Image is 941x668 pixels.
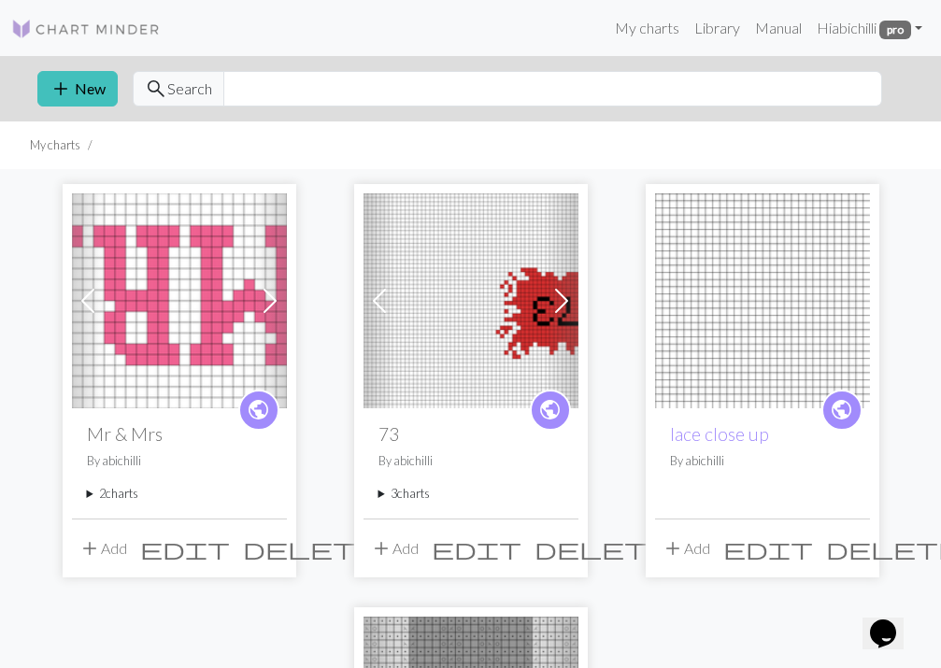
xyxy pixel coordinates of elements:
a: Library [687,9,748,47]
button: New [37,71,118,107]
span: add [662,535,684,561]
img: Mr [72,193,287,408]
span: public [830,395,853,424]
i: Edit [432,537,521,560]
button: Delete [528,531,676,566]
span: delete [535,535,669,561]
a: My charts [607,9,687,47]
span: search [145,76,167,102]
a: lace close up [670,423,769,445]
button: Add [72,531,134,566]
span: add [50,76,72,102]
i: public [247,391,270,429]
li: My charts [30,136,80,154]
a: Hiabichilli pro [809,9,930,47]
button: Edit [425,531,528,566]
button: Add [655,531,717,566]
h2: 73 [378,423,563,445]
a: lace close up [655,290,870,307]
span: public [247,395,270,424]
p: By abichilli [670,452,855,470]
span: Search [167,78,212,100]
p: By abichilli [87,452,272,470]
summary: 3charts [378,485,563,503]
i: public [830,391,853,429]
button: Delete [236,531,384,566]
span: edit [140,535,230,561]
i: Edit [140,537,230,560]
a: public [238,390,279,431]
a: Manual [748,9,809,47]
span: delete [243,535,378,561]
span: add [370,535,392,561]
span: edit [723,535,813,561]
a: public [530,390,571,431]
span: pro [879,21,911,39]
img: Logo [11,18,161,40]
span: edit [432,535,521,561]
summary: 2charts [87,485,272,503]
i: Edit [723,537,813,560]
button: Edit [717,531,820,566]
img: 73 Right Leg [364,193,578,408]
p: By abichilli [378,452,563,470]
h2: Mr & Mrs [87,423,272,445]
img: lace close up [655,193,870,408]
a: 73 Right Leg [364,290,578,307]
span: add [78,535,101,561]
i: public [538,391,562,429]
iframe: chat widget [863,593,922,649]
a: public [821,390,863,431]
a: Mr [72,290,287,307]
button: Add [364,531,425,566]
button: Edit [134,531,236,566]
span: public [538,395,562,424]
